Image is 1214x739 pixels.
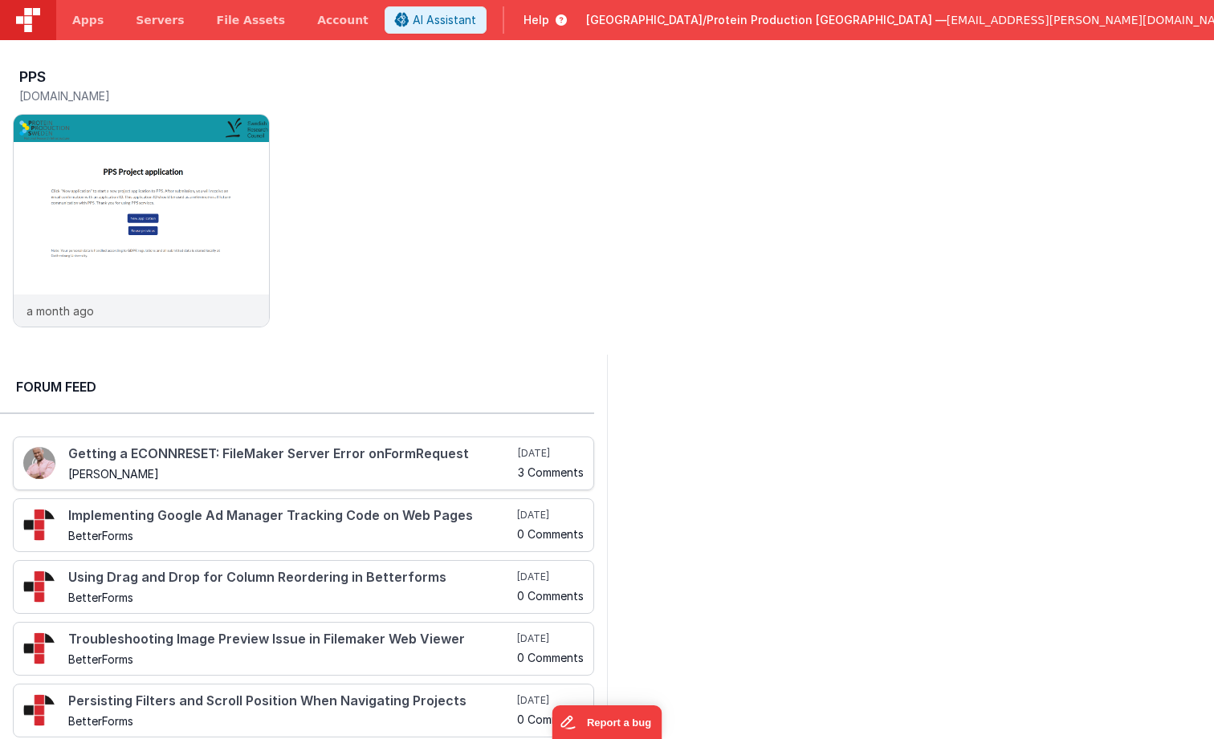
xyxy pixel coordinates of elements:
h5: BetterForms [68,653,514,665]
h5: BetterForms [68,715,514,727]
h5: [DATE] [518,447,584,460]
h5: 0 Comments [517,528,584,540]
h5: [DATE] [517,509,584,522]
h5: [DATE] [517,632,584,645]
span: File Assets [217,12,286,28]
span: Apps [72,12,104,28]
span: AI Assistant [413,12,476,28]
h5: 0 Comments [517,590,584,602]
button: AI Assistant [385,6,487,34]
span: [GEOGRAPHIC_DATA]/Protein Production [GEOGRAPHIC_DATA] — [586,12,947,28]
h4: Implementing Google Ad Manager Tracking Code on Web Pages [68,509,514,523]
img: 295_2.png [23,694,55,726]
span: Servers [136,12,184,28]
a: Persisting Filters and Scroll Position When Navigating Projects BetterForms [DATE] 0 Comments [13,684,594,737]
h4: Troubleshooting Image Preview Issue in Filemaker Web Viewer [68,632,514,647]
img: 295_2.png [23,570,55,603]
h5: [DATE] [517,570,584,583]
span: Help [523,12,549,28]
a: Troubleshooting Image Preview Issue in Filemaker Web Viewer BetterForms [DATE] 0 Comments [13,622,594,676]
h5: [DATE] [517,694,584,707]
a: Getting a ECONNRESET: FileMaker Server Error onFormRequest [PERSON_NAME] [DATE] 3 Comments [13,436,594,490]
h4: Persisting Filters and Scroll Position When Navigating Projects [68,694,514,709]
img: 295_2.png [23,632,55,664]
h5: 0 Comments [517,713,584,725]
img: 295_2.png [23,509,55,541]
h2: Forum Feed [16,377,578,396]
img: 411_2.png [23,447,55,479]
a: Using Drag and Drop for Column Reordering in Betterforms BetterForms [DATE] 0 Comments [13,560,594,614]
h5: [PERSON_NAME] [68,468,515,480]
h5: 3 Comments [518,466,584,478]
h5: 0 Comments [517,652,584,664]
a: Implementing Google Ad Manager Tracking Code on Web Pages BetterForms [DATE] 0 Comments [13,498,594,552]
h5: BetterForms [68,530,514,542]
h4: Getting a ECONNRESET: FileMaker Server Error onFormRequest [68,447,515,461]
iframe: Marker.io feedback button [552,705,662,739]
h5: [DOMAIN_NAME] [19,90,270,102]
h3: PPS [19,69,46,85]
h5: BetterForms [68,591,514,603]
h4: Using Drag and Drop for Column Reordering in Betterforms [68,570,514,585]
